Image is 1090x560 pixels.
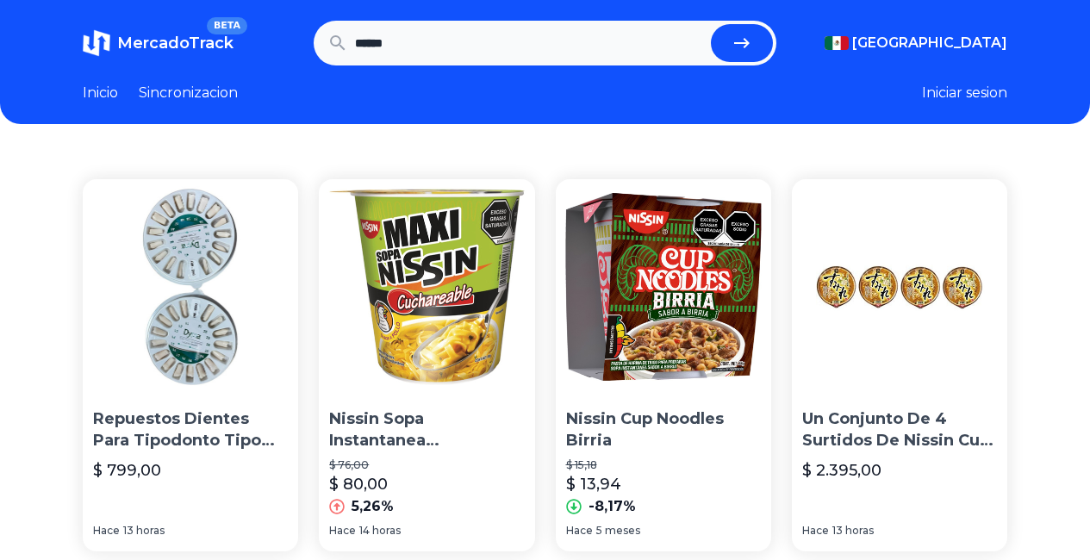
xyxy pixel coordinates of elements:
a: Nissin Cup Noodles BirriaNissin Cup Noodles Birria$ 15,18$ 13,94-8,17%Hace5 meses [556,179,771,551]
p: -8,17% [589,496,636,517]
a: Un Conjunto De 4 Surtidos De Nissin Cup Ramen Instantáneo SuUn Conjunto De 4 Surtidos De Nissin C... [792,179,1007,551]
button: Iniciar sesion [922,83,1007,103]
a: Inicio [83,83,118,103]
img: Repuestos Dientes Para Tipodonto Tipo Nissin Adulto 32 Pza [83,179,298,395]
img: Un Conjunto De 4 Surtidos De Nissin Cup Ramen Instantáneo Su [792,179,1007,395]
span: BETA [207,17,247,34]
button: [GEOGRAPHIC_DATA] [825,33,1007,53]
span: MercadoTrack [117,34,234,53]
span: Hace [802,524,829,538]
p: Repuestos Dientes Para Tipodonto Tipo Nissin Adulto 32 Pza [93,408,288,451]
a: Nissin Sopa Instantanea CuchareableNissin Sopa Instantanea Cuchareable$ 76,00$ 80,005,26%Hace14 h... [319,179,534,551]
p: Un Conjunto De 4 Surtidos De Nissin Cup Ramen Instantáneo Su [802,408,997,451]
span: [GEOGRAPHIC_DATA] [852,33,1007,53]
span: 13 horas [832,524,874,538]
span: Hace [329,524,356,538]
p: $ 2.395,00 [802,458,881,482]
p: $ 13,94 [566,472,621,496]
span: 5 meses [596,524,640,538]
img: Nissin Sopa Instantanea Cuchareable [319,179,534,395]
p: $ 76,00 [329,458,524,472]
a: Sincronizacion [139,83,238,103]
span: 14 horas [359,524,401,538]
img: MercadoTrack [83,29,110,57]
p: $ 799,00 [93,458,161,482]
p: Nissin Cup Noodles Birria [566,408,761,451]
img: Mexico [825,36,849,50]
p: Nissin Sopa Instantanea Cuchareable [329,408,524,451]
a: MercadoTrackBETA [83,29,234,57]
span: Hace [93,524,120,538]
p: $ 15,18 [566,458,761,472]
p: $ 80,00 [329,472,388,496]
span: Hace [566,524,593,538]
img: Nissin Cup Noodles Birria [556,179,771,395]
p: 5,26% [352,496,394,517]
a: Repuestos Dientes Para Tipodonto Tipo Nissin Adulto 32 PzaRepuestos Dientes Para Tipodonto Tipo N... [83,179,298,551]
span: 13 horas [123,524,165,538]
